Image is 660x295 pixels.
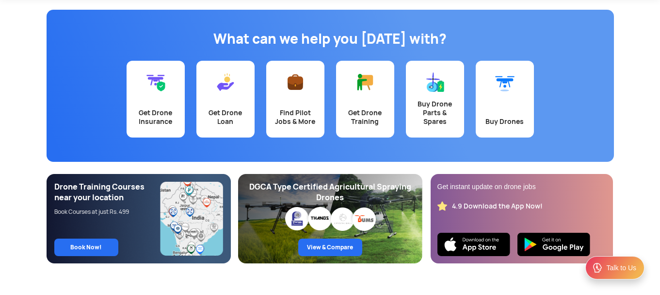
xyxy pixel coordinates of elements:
a: Get Drone Training [336,61,394,138]
a: Book Now! [54,239,118,256]
div: Talk to Us [607,263,636,273]
img: Get Drone Loan [216,72,235,92]
img: Ios [437,233,510,256]
div: Book Courses at just Rs. 499 [54,208,161,216]
img: Playstore [517,233,590,256]
div: 4.9 Download the App Now! [452,202,543,211]
a: Get Drone Insurance [127,61,185,138]
a: Find Pilot Jobs & More [266,61,324,138]
a: Buy Drone Parts & Spares [406,61,464,138]
div: Drone Training Courses near your location [54,182,161,203]
h1: What can we help you [DATE] with? [54,29,607,49]
div: Buy Drones [482,117,528,126]
a: Buy Drones [476,61,534,138]
img: ic_Support.svg [592,262,603,274]
img: Get Drone Training [355,72,375,92]
img: Find Pilot Jobs & More [286,72,305,92]
img: Get Drone Insurance [146,72,165,92]
a: View & Compare [298,239,362,256]
div: DGCA Type Certified Agricultural Spraying Drones [246,182,415,203]
div: Buy Drone Parts & Spares [412,100,458,126]
a: Get Drone Loan [196,61,255,138]
div: Find Pilot Jobs & More [272,108,319,126]
img: Buy Drone Parts & Spares [425,72,445,92]
img: star_rating [437,201,447,211]
div: Get Drone Training [342,108,388,126]
img: Buy Drones [495,72,515,92]
div: Get instant update on drone jobs [437,182,606,191]
div: Get Drone Insurance [132,108,179,126]
div: Get Drone Loan [202,108,249,126]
